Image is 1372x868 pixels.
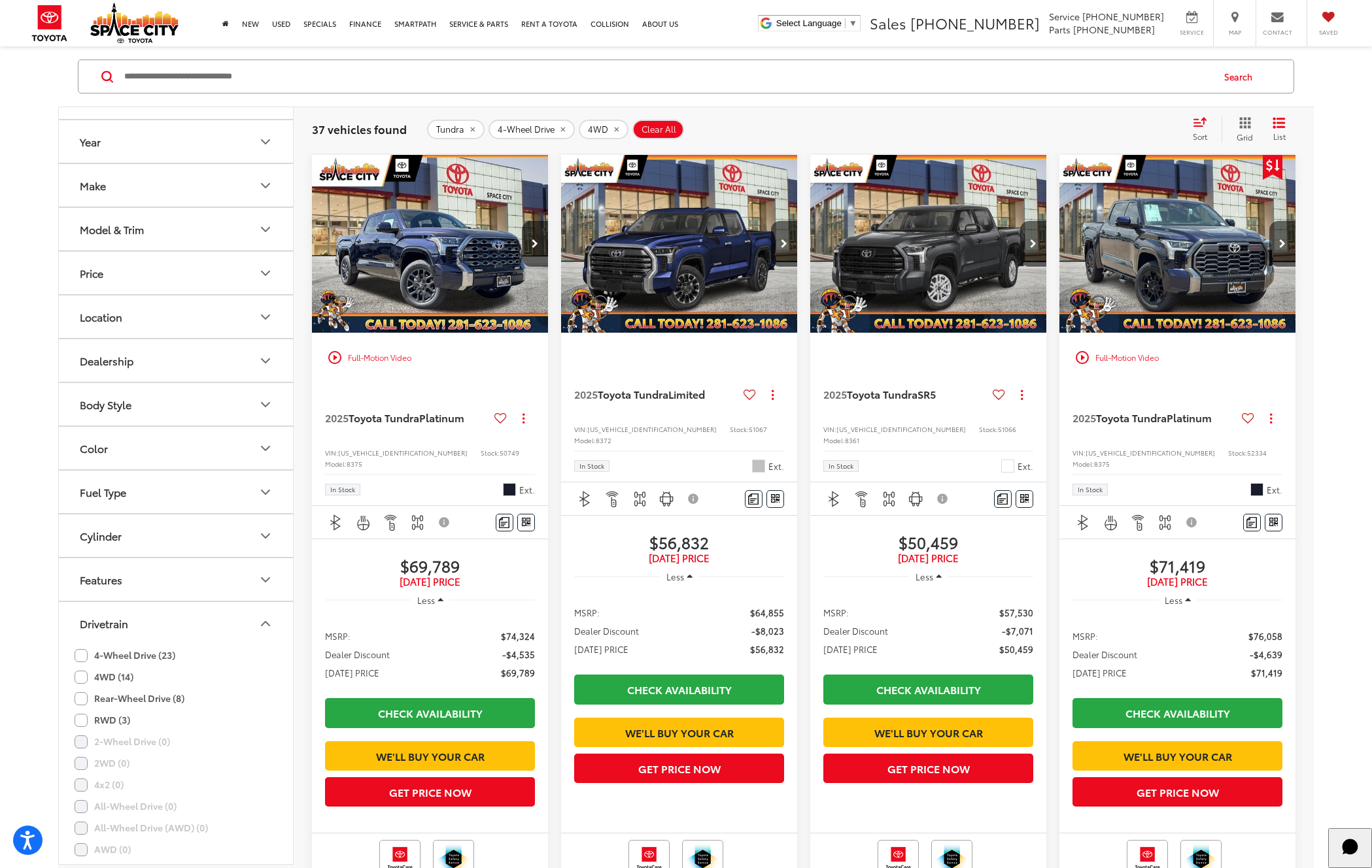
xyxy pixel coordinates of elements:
[1049,10,1080,23] span: Service
[823,552,1033,565] span: [DATE] Price
[325,777,535,807] button: Get Price Now
[994,490,1012,508] button: Comments
[932,485,954,512] button: View Disclaimer
[522,221,548,267] button: Next image
[80,529,122,542] div: Cylinder
[75,666,133,688] label: 4WD (14)
[419,410,464,425] span: Platinum
[853,491,870,507] img: Remote Start
[311,155,549,333] div: 2025 Toyota Tundra Platinum 0
[501,666,535,679] span: $69,789
[761,383,784,406] button: Actions
[59,120,294,163] button: YearYear
[325,698,535,727] a: Check Availability
[1193,131,1207,142] span: Sort
[1269,221,1295,267] button: Next image
[666,571,684,582] span: Less
[258,134,273,150] div: Year
[75,795,177,817] label: All-Wheel Drive (0)
[1072,741,1282,771] a: We'll Buy Your Car
[560,155,798,333] a: 2025 Toyota Tundra Limited2025 Toyota Tundra Limited2025 Toyota Tundra Limited2025 Toyota Tundra ...
[434,509,456,536] button: View Disclaimer
[1073,23,1155,36] span: [PHONE_NUMBER]
[311,155,549,333] a: 2025 Toyota Tundra Platinum2025 Toyota Tundra Platinum2025 Toyota Tundra Platinum2025 Toyota Tund...
[577,491,593,507] img: Bluetooth®
[823,435,845,445] span: Model:
[80,442,108,454] div: Color
[1250,648,1282,661] span: -$4,639
[499,517,509,528] img: Comments
[1263,28,1292,37] span: Contact
[522,517,530,527] i: Window Sticker
[1314,28,1343,37] span: Saved
[574,718,784,747] a: We'll Buy Your Car
[823,387,987,401] a: 2025Toyota TundraSR5
[910,12,1040,33] span: [PHONE_NUMBER]
[517,514,535,531] button: Window Sticker
[1072,459,1094,469] span: Model:
[745,490,763,508] button: Comments
[75,839,131,860] label: AWD (0)
[1181,509,1203,536] button: View Disclaimer
[560,155,798,333] img: 2025 Toyota Tundra Limited
[1072,448,1086,458] span: VIN:
[503,483,516,496] span: Bluprint
[1059,155,1297,333] div: 2025 Toyota Tundra Platinum 0
[560,155,798,333] div: 2025 Toyota Tundra Limited 0
[730,424,749,434] span: Stock:
[325,448,338,458] span: VIN:
[772,390,774,400] span: dropdown dots
[311,155,549,333] img: 2025 Toyota Tundra Platinum
[1072,410,1237,425] a: 2025Toyota TundraPlatinum
[1072,575,1282,588] span: [DATE] Price
[683,485,705,512] button: View Disclaimer
[75,752,129,774] label: 2WD (0)
[1263,155,1282,180] span: Get Price Drop Alert
[1001,459,1014,473] span: Ice
[836,424,966,434] span: [US_VEHICLE_IDENTIFICATION_NUMBER]
[1130,514,1146,531] img: Remote Start
[1243,514,1261,531] button: Comments
[258,528,273,544] div: Cylinder
[810,155,1048,333] a: 2025 Toyota Tundra SR52025 Toyota Tundra SR52025 Toyota Tundra SR52025 Toyota Tundra SR5
[59,514,294,557] button: CylinderCylinder
[1072,698,1282,727] a: Check Availability
[502,648,535,661] span: -$4,535
[1247,448,1267,458] span: 52334
[823,606,849,619] span: MSRP:
[258,441,273,456] div: Color
[481,448,500,458] span: Stock:
[325,741,535,771] a: We'll Buy Your Car
[909,565,948,588] button: Less
[1103,514,1119,531] img: Heated Steering Wheel
[881,491,897,507] img: 4WD/AWD
[574,387,738,401] a: 2025Toyota TundraLimited
[574,643,628,656] span: [DATE] PRICE
[574,424,587,434] span: VIN:
[59,383,294,426] button: Body StyleBody Style
[916,571,933,582] span: Less
[325,575,535,588] span: [DATE] Price
[748,493,759,505] img: Comments
[80,179,106,192] div: Make
[258,484,273,500] div: Fuel Type
[80,398,131,410] div: Body Style
[1018,460,1033,473] span: Ext.
[1260,407,1282,429] button: Actions
[59,558,294,601] button: FeaturesFeatures
[642,124,676,135] span: Clear All
[766,490,784,508] button: Window Sticker
[1072,629,1098,643] span: MSRP:
[1263,116,1295,142] button: List View
[668,386,705,401] span: Limited
[383,514,399,531] img: Remote Start
[258,309,273,325] div: Location
[998,424,1016,434] span: 51066
[1059,155,1297,333] img: 2025 Toyota Tundra Platinum
[59,164,294,207] button: MakeMake
[1250,483,1263,496] span: Bluprint
[1075,514,1091,531] img: Bluetooth®
[979,424,998,434] span: Stock:
[574,532,784,552] span: $56,832
[810,155,1048,333] img: 2025 Toyota Tundra SR5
